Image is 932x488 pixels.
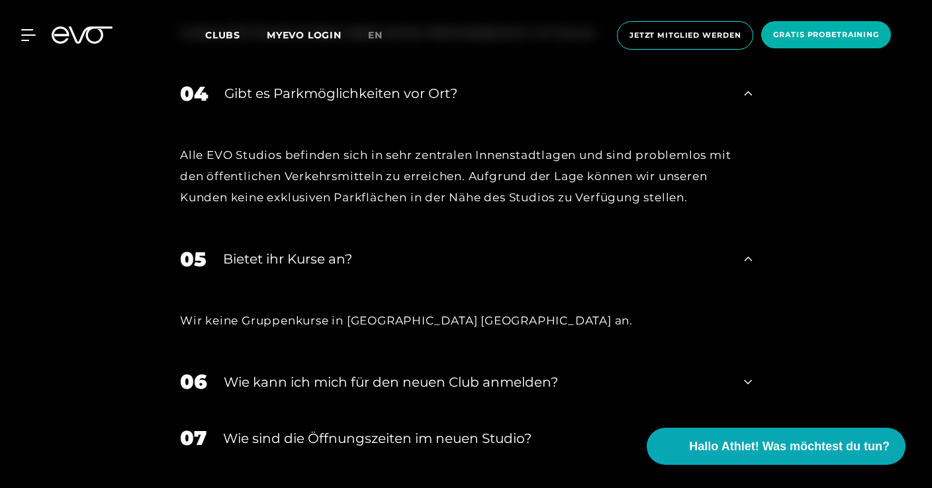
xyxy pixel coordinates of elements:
[223,428,727,448] div: ​Wie sind die Öffnungszeiten im neuen Studio?
[689,438,890,456] span: Hallo Athlet! Was möchtest du tun?
[647,428,906,465] button: Hallo Athlet! Was möchtest du tun?
[223,249,727,269] div: Bietet ihr Kurse an?
[224,372,727,392] div: Wie kann ich mich für den neuen Club anmelden?
[180,144,752,209] div: Alle EVO Studios befinden sich in sehr zentralen Innenstadtlagen und sind problemlos mit den öffe...
[368,29,383,41] span: en
[613,21,757,50] a: Jetzt Mitglied werden
[180,367,207,397] div: 06
[205,28,267,41] a: Clubs
[267,29,342,41] a: MYEVO LOGIN
[629,30,741,41] span: Jetzt Mitglied werden
[773,29,879,40] span: Gratis Probetraining
[224,83,727,103] div: Gibt es Parkmöglichkeiten vor Ort?
[205,29,240,41] span: Clubs
[757,21,895,50] a: Gratis Probetraining
[180,310,752,331] div: Wir keine Gruppenkurse in [GEOGRAPHIC_DATA] [GEOGRAPHIC_DATA] an.
[180,423,207,453] div: 07
[368,28,398,43] a: en
[180,244,207,274] div: 05
[180,79,208,109] div: 04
